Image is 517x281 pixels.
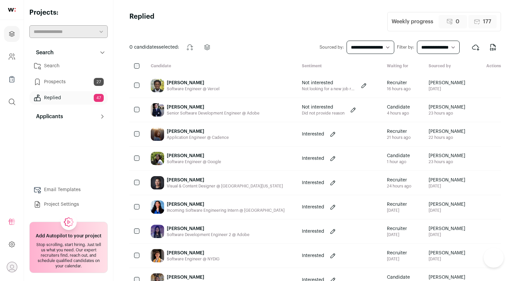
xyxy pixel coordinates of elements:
[429,80,465,86] span: [PERSON_NAME]
[387,152,410,159] span: Candidate
[429,274,465,281] span: [PERSON_NAME]
[167,232,249,237] div: Software Development Engineer 2 @ Adobe
[429,152,465,159] span: [PERSON_NAME]
[484,248,504,268] iframe: Help Scout Beacon - Open
[320,45,344,50] label: Sourced by:
[387,128,411,135] span: Recruiter
[397,45,414,50] label: Filter by:
[29,8,108,17] h2: Projects:
[429,86,465,92] span: [DATE]
[297,63,382,70] div: Sentiment
[167,177,283,183] div: [PERSON_NAME]
[429,135,465,140] span: 22 hours ago
[94,78,104,86] span: 27
[145,63,297,70] div: Candidate
[151,128,164,141] img: f2d690a8439332fb3794edae721df7a1efbe3a76f0fc6b26d8f9f6e7ad72b412.jpg
[429,232,465,237] span: [DATE]
[382,63,423,70] div: Waiting for
[387,274,410,281] span: Candidate
[302,111,345,116] p: Did not provide reason
[302,204,324,210] p: Interested
[387,177,411,183] span: Recruiter
[387,208,407,213] div: [DATE]
[167,104,260,111] div: [PERSON_NAME]
[429,104,465,111] span: [PERSON_NAME]
[429,256,465,262] span: [DATE]
[167,111,260,116] div: Senior Software Development Engineer @ Adobe
[32,113,63,121] p: Applicants
[167,183,283,189] div: Visual & Content Designer @ [GEOGRAPHIC_DATA][US_STATE]
[423,63,477,70] div: Sourced by
[36,233,101,239] h2: Add Autopilot to your project
[387,256,407,262] div: [DATE]
[8,8,16,12] img: wellfound-shorthand-0d5821cbd27db2630d0214b213865d53afaa358527fdda9d0ea32b1df1b89c2c.svg
[387,159,410,164] div: 1 hour ago
[129,44,179,51] span: selected:
[485,39,501,55] button: Export to CSV
[129,12,154,31] h1: Replied
[151,103,164,117] img: edb4ab1c062e8dbfa399accd7395eae442a440a52dc36a3e0615fcb943479cbc
[429,159,465,164] span: 23 hours ago
[387,135,411,140] div: 21 hours ago
[167,201,285,208] div: [PERSON_NAME]
[29,59,108,73] a: Search
[429,250,465,256] span: [PERSON_NAME]
[151,249,164,262] img: 449a3c54285eaf388da06e3f783e85b000b37f49088abdd49945a2960fb69cc2.jpg
[129,45,159,50] span: 0 candidates
[167,274,204,281] div: [PERSON_NAME]
[477,63,501,70] div: Actions
[29,222,108,273] a: Add Autopilot to your project Stop scrolling, start hiring. Just tell us what you need. Our exper...
[387,232,407,237] div: [DATE]
[151,79,164,92] img: c475129f22a807339bcb8e3cf418f9a907fe02617c98bb3e0047786ce825a86f.jpg
[7,262,17,272] button: Open dropdown
[387,80,411,86] span: Recruiter
[167,135,229,140] div: Application Engineer @ Cadence
[302,179,324,186] p: Interested
[387,111,410,116] div: 4 hours ago
[167,250,219,256] div: [PERSON_NAME]
[302,80,355,86] p: Not interested
[29,198,108,211] a: Project Settings
[429,208,465,213] span: [DATE]
[429,183,465,189] span: [DATE]
[4,26,20,42] a: Projects
[167,80,219,86] div: [PERSON_NAME]
[167,208,285,213] div: Incoming Software Engineering Intern @ [GEOGRAPHIC_DATA]
[387,183,411,189] div: 24 hours ago
[29,183,108,196] a: Email Templates
[387,250,407,256] span: Recruiter
[34,242,103,269] div: Stop scrolling, start hiring. Just tell us what you need. Our expert recruiters find, reach out, ...
[429,177,465,183] span: [PERSON_NAME]
[151,176,164,189] img: f55dc8813258650c035635dc1fa8fa587a14ae6299a42151603ba5a523eb7976.jpg
[167,159,221,164] div: Software Engineer @ Google
[387,86,411,92] div: 16 hours ago
[429,111,465,116] span: 23 hours ago
[167,256,219,262] div: Software Engineer @ NYDIG
[392,18,433,26] div: Weekly progress
[29,46,108,59] button: Search
[483,18,491,26] span: 177
[4,71,20,87] a: Company Lists
[167,128,229,135] div: [PERSON_NAME]
[429,128,465,135] span: [PERSON_NAME]
[94,94,104,102] span: 47
[29,75,108,89] a: Prospects27
[29,110,108,123] button: Applicants
[387,225,407,232] span: Recruiter
[387,104,410,111] span: Candidate
[32,49,54,57] p: Search
[302,86,355,92] p: Not looking for a new job right now
[167,152,221,159] div: [PERSON_NAME]
[302,252,324,259] p: Interested
[151,200,164,214] img: 6ea5d3257dbf989d0919c5d21d700780b0ce0a6fedfe5f4827c5cb31a6340057
[302,155,324,162] p: Interested
[167,86,219,92] div: Software Engineer @ Vercel
[167,225,249,232] div: [PERSON_NAME]
[429,201,465,208] span: [PERSON_NAME]
[387,201,407,208] span: Recruiter
[302,131,324,138] p: Interested
[151,152,164,165] img: 89820e32d89108e3a766617f94f783c452f7a5c8c834e8ccc533780b76fca35e.jpg
[456,18,459,26] span: 0
[29,91,108,105] a: Replied47
[302,228,324,235] p: Interested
